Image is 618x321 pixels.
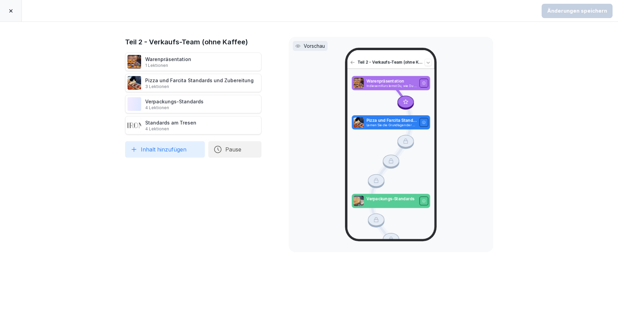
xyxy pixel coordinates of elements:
img: s9szdvbzmher50hzynduxgud.png [127,55,141,69]
div: Warenpräsentation1 Lektionen [125,53,261,71]
p: 4 Lektionen [145,105,204,111]
p: Lernen Sie die Grundlagen der Pizzazubereitung, von Hygiene-Standards bis zu Rezepten wie Margher... [366,123,417,127]
p: Pizza und Farcita Standards und Zubereitung [366,117,417,123]
img: zyvhtweyt47y1etu6k7gt48a.png [353,117,364,128]
div: Verpackungs-Standards4 Lektionen [125,95,261,113]
p: Vorschau [304,42,325,49]
div: Standards am Tresen4 Lektionen [125,116,261,134]
button: Inhalt hinzufügen [125,141,205,158]
p: In diesem Kurs lernst Du, wie Du unsere Produkte im Schaufenster richtig präsentierst und welche ... [366,84,417,88]
img: zyvhtweyt47y1etu6k7gt48a.png [127,76,141,90]
p: 4 Lektionen [145,126,196,132]
p: 1 Lektionen [145,63,191,68]
button: Pause [208,141,261,158]
div: Standards am Tresen [145,119,196,132]
div: Änderungen speichern [547,7,607,15]
p: Teil 2 - Verkaufs-Team (ohne Kaffee) [358,59,423,65]
img: fasetpntm7x32yk9zlbwihav.png [127,97,141,111]
img: s9szdvbzmher50hzynduxgud.png [353,78,364,88]
h1: Teil 2 - Verkaufs-Team (ohne Kaffee) [125,37,261,47]
p: Verpackungs-Standards [366,196,417,202]
div: Verpackungs-Standards [145,98,204,111]
img: lqv555mlp0nk8rvfp4y70ul5.png [127,118,141,132]
div: Pizza und Farcita Standards und Zubereitung [145,77,254,89]
p: 3 Lektionen [145,84,254,89]
p: Warenpräsentation [366,78,417,84]
button: Änderungen speichern [542,4,613,18]
div: Pizza und Farcita Standards und Zubereitung3 Lektionen [125,74,261,92]
div: Warenpräsentation [145,56,191,68]
img: fasetpntm7x32yk9zlbwihav.png [353,195,364,206]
